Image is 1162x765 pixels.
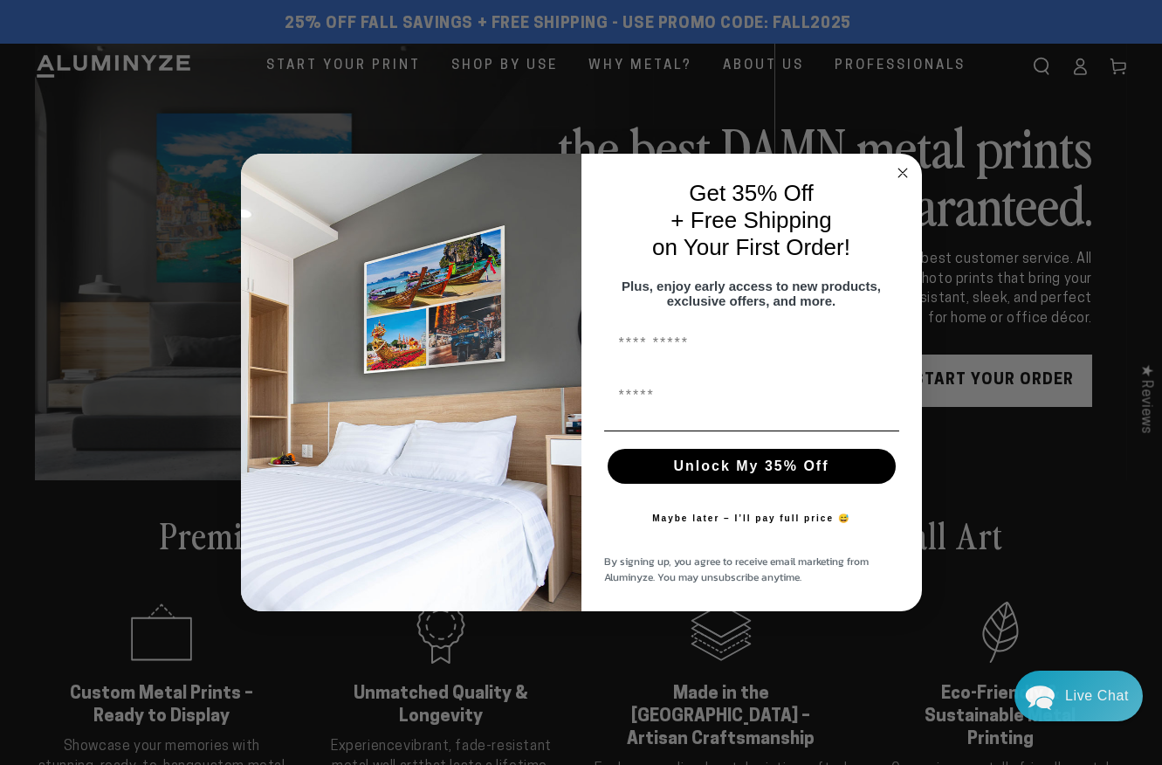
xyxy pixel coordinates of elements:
[126,87,246,100] span: Away until 10:00 AM
[241,154,581,611] img: 728e4f65-7e6c-44e2-b7d1-0292a396982f.jpeg
[608,449,896,484] button: Unlock My 35% Off
[689,180,814,206] span: Get 35% Off
[670,207,831,233] span: + Free Shipping
[652,234,850,260] span: on Your First Order!
[134,501,237,510] span: We run on
[604,431,899,431] img: underline
[643,501,859,536] button: Maybe later – I’ll pay full price 😅
[115,527,256,555] a: Leave A Message
[187,498,236,511] span: Re:amaze
[127,26,172,72] img: Marie J
[200,26,245,72] img: Helga
[622,279,881,308] span: Plus, enjoy early access to new products, exclusive offers, and more.
[1065,671,1129,721] div: Contact Us Directly
[1014,671,1143,721] div: Chat widget toggle
[604,554,869,585] span: By signing up, you agree to receive email marketing from Aluminyze. You may unsubscribe anytime.
[892,162,913,183] button: Close dialog
[163,26,209,72] img: John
